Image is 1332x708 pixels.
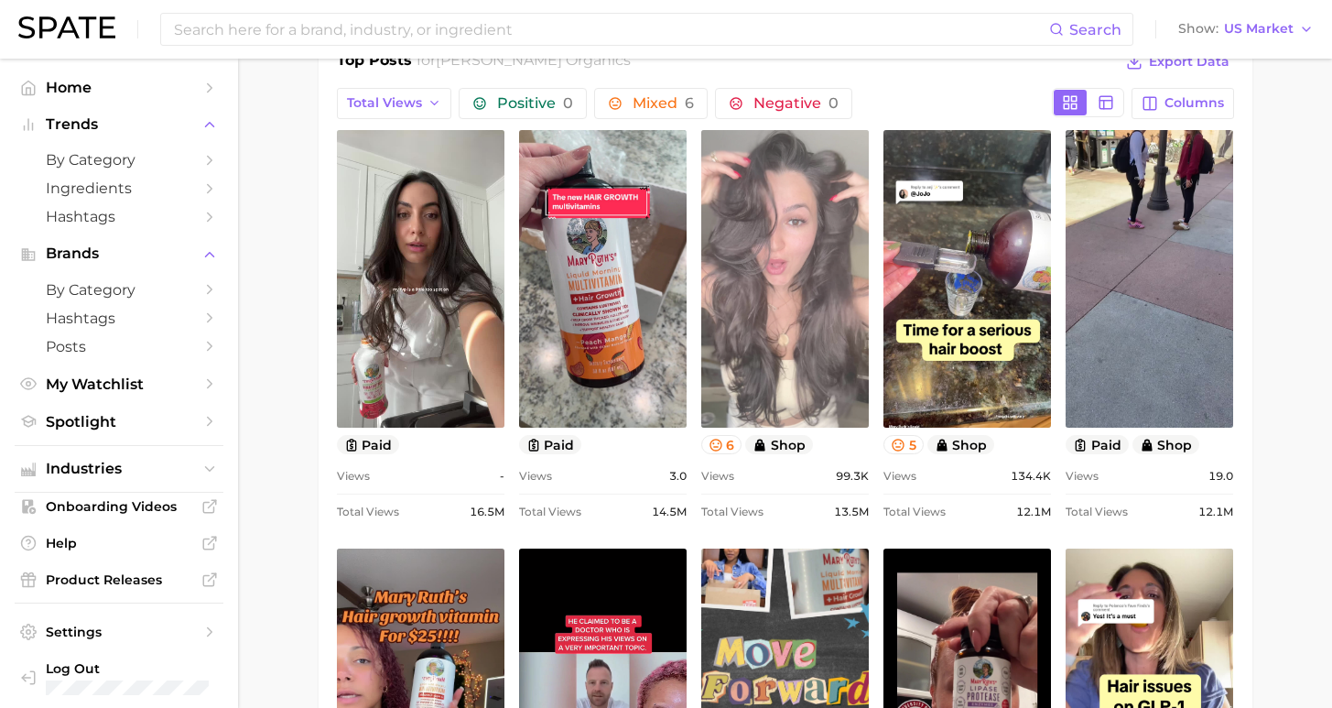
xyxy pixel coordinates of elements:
span: Total Views [337,501,399,523]
span: 3.0 [669,465,687,487]
span: Positive [497,96,573,111]
span: Brands [46,245,192,262]
span: Views [519,465,552,487]
button: shop [927,435,995,454]
span: Views [337,465,370,487]
a: Help [15,529,223,557]
span: 13.5m [834,501,869,523]
a: by Category [15,276,223,304]
span: Product Releases [46,572,192,588]
button: Trends [15,111,223,138]
button: Columns [1132,88,1233,119]
a: by Category [15,146,223,174]
button: ShowUS Market [1174,17,1318,41]
a: Home [15,73,223,102]
span: 14.5m [652,501,687,523]
a: Hashtags [15,202,223,231]
span: Views [1066,465,1099,487]
span: 16.5m [470,501,504,523]
span: 6 [685,94,694,112]
h2: for [417,49,631,77]
span: Total Views [701,501,763,523]
button: paid [519,435,582,454]
span: Help [46,535,192,551]
a: Product Releases [15,566,223,594]
span: 19.0 [1208,465,1233,487]
span: Posts [46,338,192,355]
a: My Watchlist [15,370,223,398]
button: Brands [15,240,223,267]
span: Home [46,79,192,96]
span: Show [1178,24,1218,34]
input: Search here for a brand, industry, or ingredient [172,14,1049,45]
button: shop [1132,435,1200,454]
span: 134.4k [1011,465,1051,487]
a: Posts [15,332,223,361]
span: Log Out [46,660,209,677]
h1: Top Posts [337,49,412,77]
a: Spotlight [15,408,223,436]
button: shop [745,435,813,454]
span: Hashtags [46,310,192,327]
span: Views [883,465,916,487]
span: by Category [46,281,192,299]
span: Total Views [347,95,422,111]
span: 12.1m [1016,501,1051,523]
a: Onboarding Videos [15,493,223,520]
span: Ingredients [46,180,192,197]
span: My Watchlist [46,376,192,393]
span: Export Data [1149,54,1229,70]
button: paid [337,435,400,454]
span: 99.3k [836,465,869,487]
a: Hashtags [15,304,223,332]
span: - [500,465,504,487]
span: Hashtags [46,208,192,225]
span: Mixed [633,96,694,111]
span: [PERSON_NAME] organics [436,51,631,69]
span: 0 [563,94,573,112]
span: Columns [1164,95,1224,111]
img: SPATE [18,16,115,38]
button: 6 [701,435,742,454]
button: Industries [15,455,223,483]
span: US Market [1224,24,1294,34]
button: paid [1066,435,1129,454]
button: 5 [883,435,924,454]
span: Negative [753,96,839,111]
span: 12.1m [1198,501,1233,523]
button: Total Views [337,88,452,119]
button: Export Data [1121,49,1233,75]
span: Spotlight [46,413,192,430]
span: Search [1069,21,1121,38]
span: Total Views [519,501,581,523]
span: Total Views [1066,501,1128,523]
a: Ingredients [15,174,223,202]
span: Total Views [883,501,946,523]
a: Settings [15,618,223,646]
span: 0 [828,94,839,112]
span: Industries [46,461,192,477]
span: Views [701,465,734,487]
span: by Category [46,151,192,169]
a: Log out. Currently logged in with e-mail alyssa@spate.nyc. [15,655,223,701]
span: Onboarding Videos [46,498,192,515]
span: Trends [46,116,192,133]
span: Settings [46,624,192,640]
